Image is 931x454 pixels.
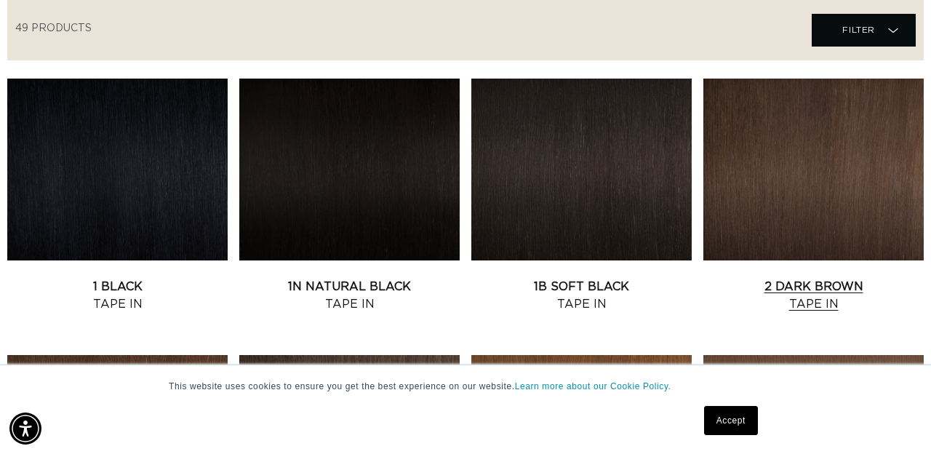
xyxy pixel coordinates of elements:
[858,384,931,454] iframe: Chat Widget
[842,16,875,44] span: Filter
[9,413,41,445] div: Accessibility Menu
[515,381,671,391] a: Learn more about our Cookie Policy.
[15,23,92,33] span: 49 products
[703,278,924,313] a: 2 Dark Brown Tape In
[239,278,460,313] a: 1N Natural Black Tape In
[471,278,692,313] a: 1B Soft Black Tape In
[704,406,758,435] a: Accept
[812,14,916,47] summary: Filter
[169,380,762,393] p: This website uses cookies to ensure you get the best experience on our website.
[7,278,228,313] a: 1 Black Tape In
